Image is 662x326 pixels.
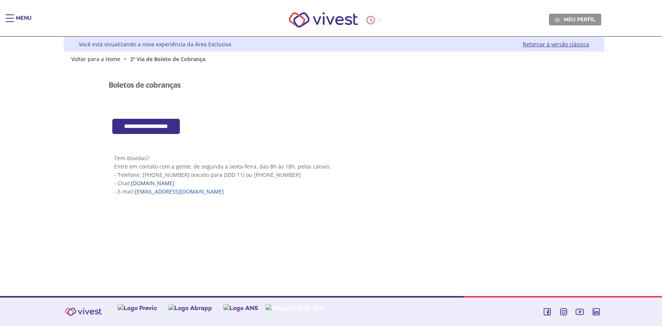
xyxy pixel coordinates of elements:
span: 2ª Via de Boleto de Cobrança [130,55,205,63]
a: [EMAIL_ADDRESS][DOMAIN_NAME] [135,188,224,195]
img: Logo ANS [223,304,258,312]
section: <span lang="pt-BR" dir="ltr">Visualizador do Conteúdo da Web</span> [108,69,559,111]
section: <span lang="pt-BR" dir="ltr">Visualizador do Conteúdo da Web</span> 1 [108,142,559,207]
a: Meu perfil [549,14,601,25]
img: Logo Previc [118,304,157,312]
h3: Boletos de cobranças [108,81,181,89]
img: Vivest [61,303,106,320]
img: Vivest [280,4,366,36]
img: Imagem ANS-SIG [266,304,324,312]
section: <span lang="pt-BR" dir="ltr">Cob360 - Area Restrita - Emprestimos</span> [108,119,559,134]
span: > [122,55,129,63]
div: Menu [16,14,31,30]
div: : [366,16,382,24]
a: Retornar à versão clássica [523,41,589,48]
p: Tem dúvidas? Entre em contato com a gente, de segunda a sexta-feira, das 8h às 18h, pelos canais:... [114,154,554,196]
a: [DOMAIN_NAME] [131,180,175,187]
img: Logo Abrapp [168,304,212,312]
div: Vivest [58,37,604,296]
span: Meu perfil [564,16,595,23]
img: Meu perfil [555,17,560,23]
a: Voltar para a Home [71,55,120,63]
div: Você está visualizando a nova experiência da Área Exclusiva [79,41,231,48]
